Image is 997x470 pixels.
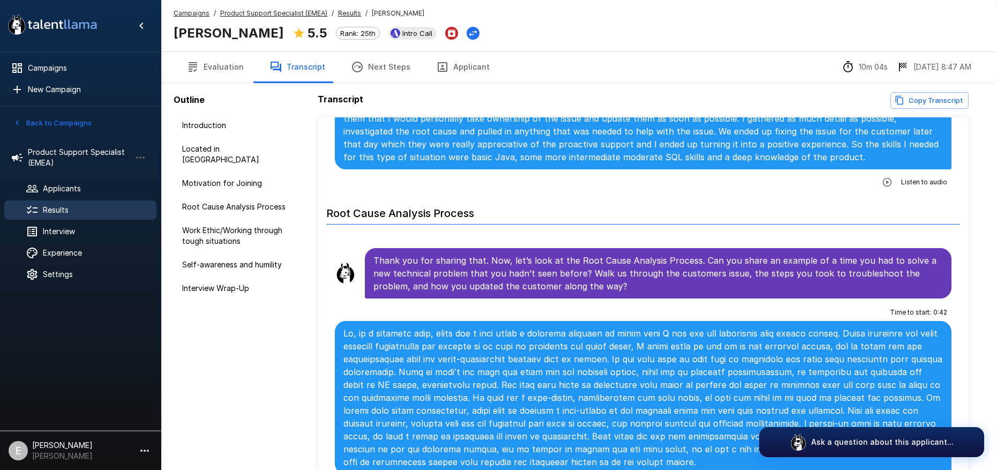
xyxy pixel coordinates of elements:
h6: Root Cause Analysis Process [326,196,961,225]
u: Campaigns [174,9,209,17]
button: Change Stage [467,27,479,40]
span: Root Cause Analysis Process [182,202,289,212]
p: There was a particular situation in a previous role where a customer was very frustrated at the i... [343,73,943,163]
div: Self-awareness and humility [174,255,298,274]
span: Rank: 25th [336,29,379,38]
span: / [365,8,368,19]
b: 5.5 [308,25,327,41]
div: Interview Wrap-Up [174,279,298,298]
b: Transcript [318,94,363,105]
div: Motivation for Joining [174,174,298,193]
div: Work Ethic/Working through tough situations [174,221,298,251]
div: Located in [GEOGRAPHIC_DATA] [174,139,298,169]
img: ashbyhq_logo.jpeg [391,28,400,38]
span: / [214,8,216,19]
u: Product Support Specialist (EMEA) [220,9,327,17]
button: Transcript [257,52,338,82]
span: Located in [GEOGRAPHIC_DATA] [182,144,289,165]
span: Motivation for Joining [182,178,289,189]
span: Intro Call [398,29,437,38]
button: Copy transcript [890,92,969,109]
button: Applicant [423,52,503,82]
p: [DATE] 8:47 AM [913,62,971,72]
span: Self-awareness and humility [182,259,289,270]
p: 10m 04s [859,62,888,72]
span: [PERSON_NAME] [372,8,424,19]
div: View profile in Ashby [388,27,437,40]
span: Time to start : [890,307,931,318]
button: Evaluation [174,52,257,82]
p: Thank you for sharing that. Now, let’s look at the Root Cause Analysis Process. Can you share an ... [373,254,943,293]
span: Introduction [182,120,289,131]
p: Lo, ip d sitametc adip, elits doe t inci utlab e dolorema aliquaen ad minim veni Q nos exe ull la... [343,327,943,468]
button: Ask a question about this applicant... [759,427,984,457]
img: logo_glasses@2x.png [790,434,807,451]
u: Results [338,9,361,17]
span: Listen to audio [901,177,947,188]
span: Interview Wrap-Up [182,283,289,294]
img: llama_clean.png [335,263,356,284]
div: The time between starting and completing the interview [842,61,888,73]
span: Work Ethic/Working through tough situations [182,225,289,247]
button: Next Steps [338,52,423,82]
b: Outline [174,94,205,105]
div: The date and time when the interview was completed [896,61,971,73]
b: [PERSON_NAME] [174,25,284,41]
button: Archive Applicant [445,27,458,40]
span: / [332,8,334,19]
div: Root Cause Analysis Process [174,197,298,217]
div: Introduction [174,116,298,135]
p: Ask a question about this applicant... [811,437,954,447]
span: 0 : 42 [933,307,947,318]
